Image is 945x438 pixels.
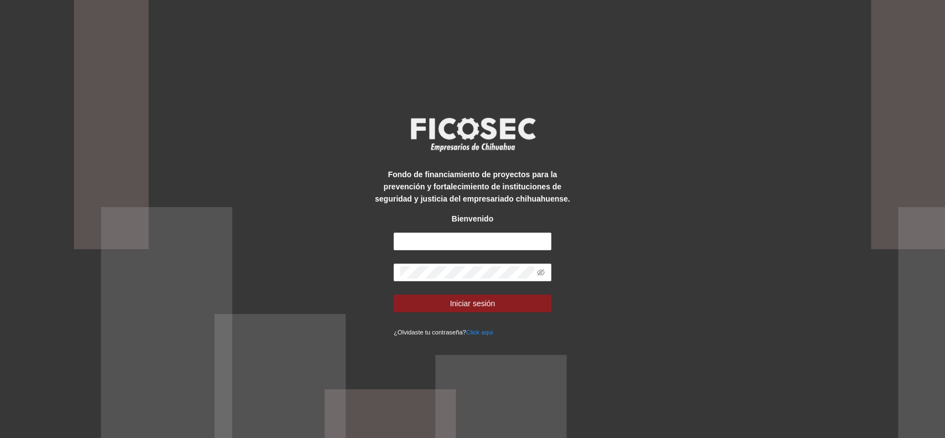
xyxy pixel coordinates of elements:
span: eye-invisible [537,269,545,276]
strong: Fondo de financiamiento de proyectos para la prevención y fortalecimiento de instituciones de seg... [375,170,570,203]
img: logo [404,114,542,155]
span: Iniciar sesión [450,297,495,310]
button: Iniciar sesión [394,295,551,312]
small: ¿Olvidaste tu contraseña? [394,329,493,336]
a: Click aqui [466,329,493,336]
strong: Bienvenido [452,214,493,223]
